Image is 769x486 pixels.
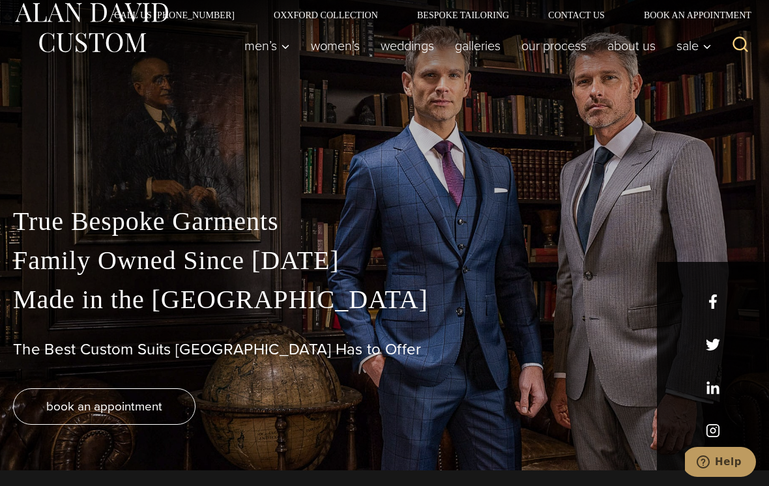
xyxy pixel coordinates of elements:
[511,33,597,59] a: Our Process
[234,33,300,59] button: Child menu of Men’s
[46,397,162,416] span: book an appointment
[529,10,624,20] a: Contact Us
[398,10,529,20] a: Bespoke Tailoring
[300,33,370,59] a: Women’s
[234,33,718,59] nav: Primary Navigation
[94,10,756,20] nav: Secondary Navigation
[444,33,511,59] a: Galleries
[666,33,718,59] button: Child menu of Sale
[13,202,756,319] p: True Bespoke Garments Family Owned Since [DATE] Made in the [GEOGRAPHIC_DATA]
[13,388,196,425] a: book an appointment
[685,447,756,479] iframe: Opens a widget where you can chat to one of our agents
[597,33,666,59] a: About Us
[13,340,756,359] h1: The Best Custom Suits [GEOGRAPHIC_DATA] Has to Offer
[94,10,254,20] a: Call Us [PHONE_NUMBER]
[254,10,398,20] a: Oxxford Collection
[725,30,756,61] button: View Search Form
[370,33,444,59] a: weddings
[624,10,756,20] a: Book an Appointment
